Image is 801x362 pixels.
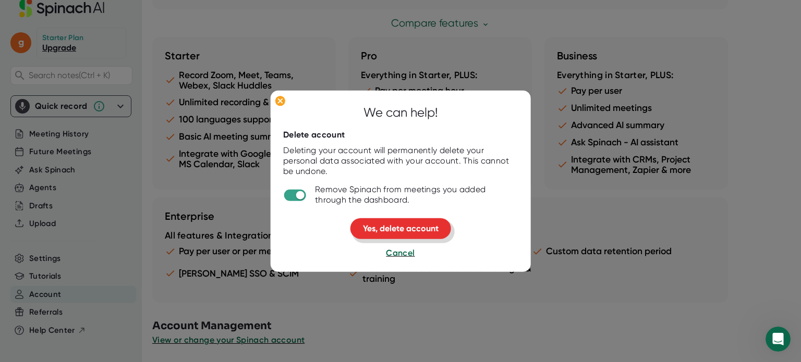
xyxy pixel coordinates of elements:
[386,248,415,258] span: Cancel
[363,103,438,122] div: We can help!
[386,247,415,259] button: Cancel
[315,184,518,205] div: Remove Spinach from meetings you added through the dashboard.
[283,130,345,140] div: Delete account
[766,327,791,352] iframe: Intercom live chat
[283,145,518,177] div: Deleting your account will permanently delete your personal data associated with your account. Th...
[363,223,439,233] span: Yes, delete account
[350,218,451,239] button: Yes, delete account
